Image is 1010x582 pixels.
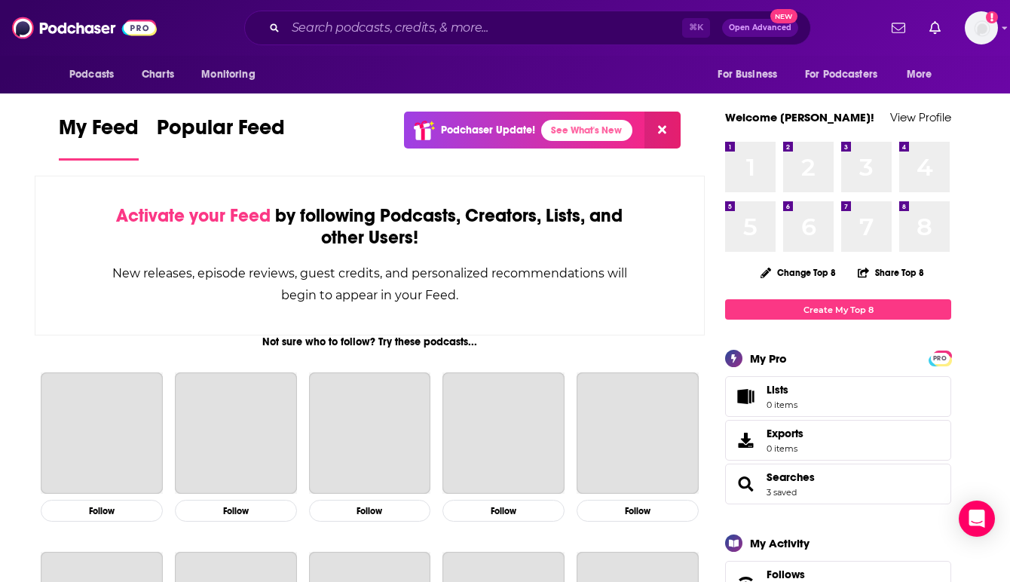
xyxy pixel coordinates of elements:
a: Show notifications dropdown [923,15,947,41]
span: Lists [767,383,797,397]
img: Podchaser - Follow, Share and Rate Podcasts [12,14,157,42]
button: Follow [175,500,297,522]
button: open menu [191,60,274,89]
button: open menu [707,60,796,89]
div: Search podcasts, credits, & more... [244,11,811,45]
span: 0 items [767,443,803,454]
a: Charts [132,60,183,89]
a: Create My Top 8 [725,299,951,320]
span: Lists [730,386,761,407]
p: Podchaser Update! [441,124,535,136]
a: PRO [931,352,949,363]
span: Activate your Feed [116,204,271,227]
a: Searches [730,473,761,495]
span: My Feed [59,115,139,149]
div: My Activity [750,536,810,550]
span: Exports [767,427,803,440]
a: Planet Money [309,372,431,495]
a: My Favorite Murder with Karen Kilgariff and Georgia Hardstark [577,372,699,495]
a: 3 saved [767,487,797,498]
span: Exports [730,430,761,451]
button: Follow [309,500,431,522]
a: View Profile [890,110,951,124]
a: The Joe Rogan Experience [41,372,163,495]
button: Follow [442,500,565,522]
button: open menu [795,60,899,89]
button: Open AdvancedNew [722,19,798,37]
span: Follows [767,568,805,581]
div: Open Intercom Messenger [959,501,995,537]
a: Exports [725,420,951,461]
button: Show profile menu [965,11,998,44]
a: This American Life [175,372,297,495]
input: Search podcasts, credits, & more... [286,16,682,40]
span: Lists [767,383,788,397]
a: Show notifications dropdown [886,15,911,41]
a: My Feed [59,115,139,161]
div: New releases, episode reviews, guest credits, and personalized recommendations will begin to appe... [111,262,629,306]
span: Logged in as HughE [965,11,998,44]
span: 0 items [767,400,797,410]
span: Monitoring [201,64,255,85]
button: Change Top 8 [751,263,845,282]
svg: Add a profile image [986,11,998,23]
span: ⌘ K [682,18,710,38]
div: by following Podcasts, Creators, Lists, and other Users! [111,205,629,249]
div: My Pro [750,351,787,366]
a: Searches [767,470,815,484]
span: Open Advanced [729,24,791,32]
span: For Business [718,64,777,85]
button: open menu [59,60,133,89]
span: New [770,9,797,23]
span: Charts [142,64,174,85]
a: See What's New [541,120,632,141]
a: Welcome [PERSON_NAME]! [725,110,874,124]
button: Share Top 8 [857,258,925,287]
span: PRO [931,353,949,364]
button: Follow [577,500,699,522]
a: The Daily [442,372,565,495]
span: More [907,64,932,85]
button: open menu [896,60,951,89]
a: Follows [767,568,905,581]
button: Follow [41,500,163,522]
div: Not sure who to follow? Try these podcasts... [35,335,705,348]
span: Searches [725,464,951,504]
span: Podcasts [69,64,114,85]
span: For Podcasters [805,64,877,85]
img: User Profile [965,11,998,44]
a: Popular Feed [157,115,285,161]
a: Lists [725,376,951,417]
span: Popular Feed [157,115,285,149]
